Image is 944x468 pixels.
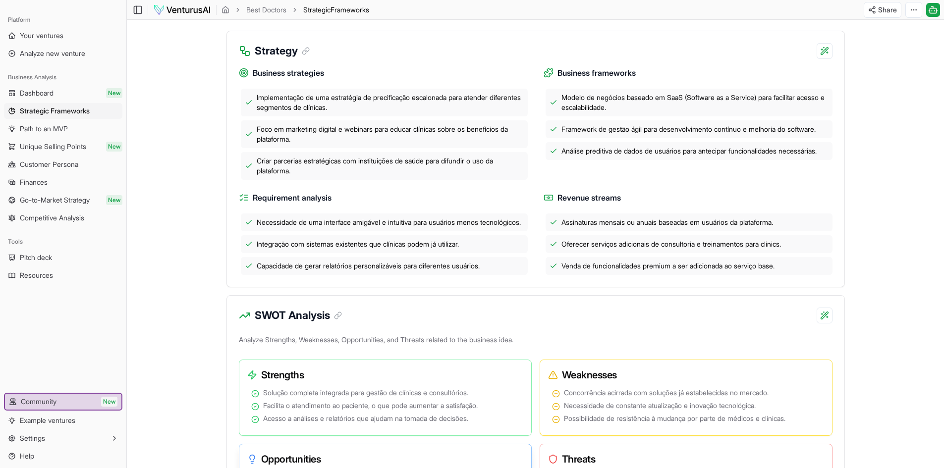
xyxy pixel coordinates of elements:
span: Modelo de negócios baseado em SaaS (Software as a Service) para facilitar acesso e escalabilidade. [561,93,829,112]
div: Platform [4,12,122,28]
a: Best Doctors [246,5,286,15]
span: Path to an MVP [20,124,68,134]
button: Share [864,2,901,18]
span: Análise preditiva de dados de usuários para antecipar funcionalidades necessárias. [561,146,817,156]
span: Settings [20,433,45,443]
a: Customer Persona [4,156,122,172]
span: Analyze new venture [20,49,85,58]
a: Example ventures [4,413,122,428]
span: Requirement analysis [253,192,332,204]
h3: Opportunities [247,452,515,466]
span: Business frameworks [557,67,636,79]
span: Solução completa integrada para gestão de clínicas e consultórios. [263,388,468,398]
a: Analyze new venture [4,46,122,61]
span: Competitive Analysis [20,213,84,223]
h3: Threats [548,452,816,466]
span: Necessidade de uma interface amigável e intuitiva para usuários menos tecnológicos. [257,217,521,227]
a: Path to an MVP [4,121,122,137]
span: Unique Selling Points [20,142,86,152]
span: Assinaturas mensais ou anuais baseadas em usuários da plataforma. [561,217,773,227]
a: Your ventures [4,28,122,44]
a: DashboardNew [4,85,122,101]
span: Finances [20,177,48,187]
span: New [106,195,122,205]
span: Concorrência acirrada com soluções já estabelecidas no mercado. [564,388,769,398]
a: Competitive Analysis [4,210,122,226]
span: Oferecer serviços adicionais de consultoria e treinamentos para clinics. [561,239,781,249]
span: Example ventures [20,416,75,425]
span: Resources [20,270,53,280]
span: Strategic Frameworks [20,106,90,116]
span: New [101,397,117,407]
h3: SWOT Analysis [255,308,342,323]
a: Pitch deck [4,250,122,265]
p: Analyze Strengths, Weaknesses, Opportunities, and Threats related to the business idea. [239,333,833,351]
nav: breadcrumb [222,5,369,15]
button: Settings [4,430,122,446]
a: Finances [4,174,122,190]
a: Help [4,448,122,464]
span: Share [878,5,897,15]
span: New [106,88,122,98]
span: Business strategies [253,67,324,79]
span: Your ventures [20,31,63,41]
div: Business Analysis [4,69,122,85]
span: Foco em marketing digital e webinars para educar clínicas sobre os benefícios da plataforma. [257,124,524,144]
span: Dashboard [20,88,54,98]
h3: Weaknesses [548,368,816,382]
span: New [106,142,122,152]
span: Revenue streams [557,192,621,204]
img: logo [153,4,211,16]
span: Community [21,397,56,407]
a: CommunityNew [5,394,121,410]
a: Resources [4,267,122,283]
a: Strategic Frameworks [4,103,122,119]
span: Frameworks [331,5,369,14]
span: Help [20,451,34,461]
span: Facilita o atendimento ao paciente, o que pode aumentar a satisfação. [263,401,478,411]
h3: Strengths [247,368,515,382]
span: StrategicFrameworks [303,5,369,15]
span: Capacidade de gerar relatórios personalizáveis para diferentes usuários. [257,261,480,271]
span: Necessidade de constante atualização e inovação tecnológica. [564,401,756,411]
a: Unique Selling PointsNew [4,139,122,155]
a: Go-to-Market StrategyNew [4,192,122,208]
span: Go-to-Market Strategy [20,195,90,205]
span: Acesso a análises e relatórios que ajudam na tomada de decisões. [263,414,468,423]
span: Integração com sistemas existentes que clínicas podem já utilizar. [257,239,459,249]
span: Customer Persona [20,159,78,169]
span: Pitch deck [20,253,52,262]
span: Framework de gestão ágil para desenvolvimento contínuo e melhoria do software. [561,124,816,134]
span: Criar parcerias estratégicas com instituições de saúde para difundir o uso da plataforma. [257,156,524,176]
h3: Strategy [255,43,310,59]
div: Tools [4,234,122,250]
span: Possibilidade de resistência à mudança por parte de médicos e clínicas. [564,414,785,423]
span: Venda de funcionalidades premium a ser adicionada ao serviço base. [561,261,775,271]
span: Implementação de uma estratégia de precificação escalonada para atender diferentes segmentos de c... [257,93,524,112]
